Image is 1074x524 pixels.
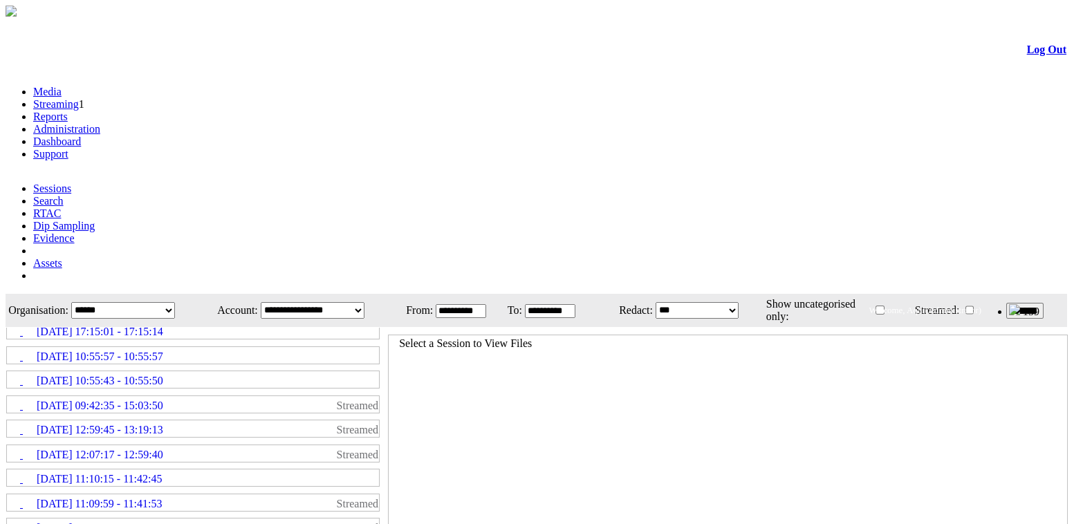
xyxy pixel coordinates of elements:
a: Log Out [1027,44,1066,55]
a: [DATE] 11:09:59 - 11:41:53 [8,495,378,510]
span: [DATE] 11:09:59 - 11:41:53 [37,498,162,510]
td: Account: [205,295,259,326]
span: [DATE] 12:07:17 - 12:59:40 [37,449,163,461]
td: From: [398,295,434,326]
a: Dashboard [33,135,81,147]
a: Evidence [33,232,75,244]
span: [DATE] 12:59:45 - 13:19:13 [37,424,163,436]
span: Streamed [337,424,378,436]
span: 139 [1023,306,1039,317]
a: Support [33,148,68,160]
a: Dip Sampling [33,220,95,232]
span: 1 [79,98,84,110]
span: Streamed [337,400,378,412]
a: RTAC [33,207,61,219]
a: [DATE] 12:07:17 - 12:59:40 [8,446,378,461]
a: [DATE] 11:10:15 - 11:42:45 [8,470,378,485]
span: Streamed [337,498,378,510]
span: [DATE] 17:15:01 - 17:15:14 [37,326,163,338]
a: Administration [33,123,100,135]
a: Streaming [33,98,79,110]
a: [DATE] 10:55:43 - 10:55:50 [8,372,378,387]
a: Sessions [33,183,71,194]
a: [DATE] 17:15:01 - 17:15:14 [8,323,378,338]
span: [DATE] 09:42:35 - 15:03:50 [37,400,163,412]
td: To: [502,295,522,326]
span: [DATE] 10:55:43 - 10:55:50 [37,375,163,387]
span: [DATE] 10:55:57 - 10:55:57 [37,350,163,363]
span: Show uncategorised only: [766,298,855,322]
a: Reports [33,111,68,122]
td: Organisation: [7,295,69,326]
a: Search [33,195,64,207]
a: [DATE] 10:55:57 - 10:55:57 [8,348,378,363]
span: Streamed [337,449,378,461]
td: Redact: [591,295,654,326]
img: arrow-3.png [6,6,17,17]
a: [DATE] 09:42:35 - 15:03:50 [8,397,378,412]
span: Welcome, Aqil (Administrator) [869,305,982,315]
img: bell25.png [1009,304,1020,315]
span: [DATE] 11:10:15 - 11:42:45 [37,473,162,485]
a: [DATE] 12:59:45 - 13:19:13 [8,421,378,436]
td: Select a Session to View Files [398,337,533,350]
a: Media [33,86,62,97]
a: Assets [33,257,62,269]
